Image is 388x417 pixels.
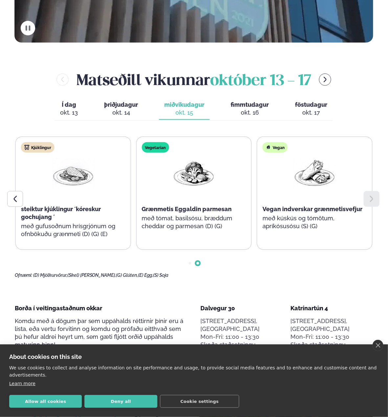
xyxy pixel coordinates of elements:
button: þriðjudagur okt. 14 [99,98,143,120]
div: Kjúklingur [21,142,55,153]
div: okt. 14 [104,109,138,117]
p: [STREET_ADDRESS], [GEOGRAPHIC_DATA] [200,318,283,333]
div: okt. 13 [60,109,78,117]
button: föstudagur okt. 17 [290,98,332,120]
span: Go to slide 1 [189,262,191,265]
div: Vegan [262,142,288,153]
p: með kúskús og tómötum, apríkósusósu (S) (G) [262,214,367,230]
span: föstudagur [295,101,327,108]
span: Í dag [60,101,78,109]
span: fimmtudagur [231,101,269,108]
h2: Matseðill vikunnar [77,69,311,90]
span: Ofnæmi: [15,273,32,278]
p: We use cookies to collect and analyse information on site performance and usage, to provide socia... [9,364,379,379]
button: menu-btn-right [319,74,331,86]
div: okt. 15 [164,109,204,117]
p: [STREET_ADDRESS], [GEOGRAPHIC_DATA] [290,318,373,333]
button: miðvikudagur okt. 15 [159,98,210,120]
span: (S) Soja [153,273,169,278]
div: Mon-Fri: 11:00 - 13:30 [290,333,373,341]
button: Deny all [84,395,157,408]
span: Go to slide 2 [196,262,199,265]
button: menu-btn-left [57,74,69,86]
span: október 13 - 17 [210,74,311,88]
p: með gufusoðnum hrísgrjónum og ofnbökuðu grænmeti (D) (G) (E) [21,222,126,238]
img: Chicken-breast.png [52,158,94,188]
a: Skoða staðsetningu [200,341,256,349]
button: Allow all cookies [9,395,82,408]
a: Learn more [9,381,35,386]
button: Cookie settings [160,395,239,408]
div: okt. 16 [231,109,269,117]
span: (E) Egg, [138,273,153,278]
div: Dalvegur 30 [200,304,283,312]
p: með tómat, basilsósu, bræddum cheddar og parmesan (D) (G) [142,214,246,230]
strong: About cookies on this site [9,353,82,360]
img: Vegan.svg [266,145,271,150]
div: okt. 17 [295,109,327,117]
span: (G) Glúten, [116,273,138,278]
span: Vegan indverskar grænmetisvefjur [262,206,362,212]
span: (D) Mjólkurvörur, [33,273,67,278]
span: Borða í veitingastaðnum okkar [15,305,103,312]
span: Grænmetis Eggaldin parmesan [142,206,232,212]
div: Katrínartún 4 [290,304,373,312]
button: fimmtudagur okt. 16 [225,98,274,120]
span: Komdu með á dögum þar sem uppáhalds réttirnir þínir eru á lista, eða vertu forvitinn og komdu og ... [15,318,184,348]
span: (Skel) [PERSON_NAME], [67,273,116,278]
a: Skoða staðsetningu [290,341,346,349]
a: close [373,340,383,351]
span: steiktur kjúklingur ´kóreskur gochujang ´ [21,206,101,220]
img: chicken.svg [24,145,30,150]
button: Í dag okt. 13 [55,98,83,120]
div: Vegetarian [142,142,169,153]
img: Wraps.png [294,158,336,188]
span: þriðjudagur [104,101,138,108]
div: Mon-Fri: 11:00 - 13:30 [200,333,283,341]
span: miðvikudagur [164,101,204,108]
img: Vegan.png [173,158,215,188]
